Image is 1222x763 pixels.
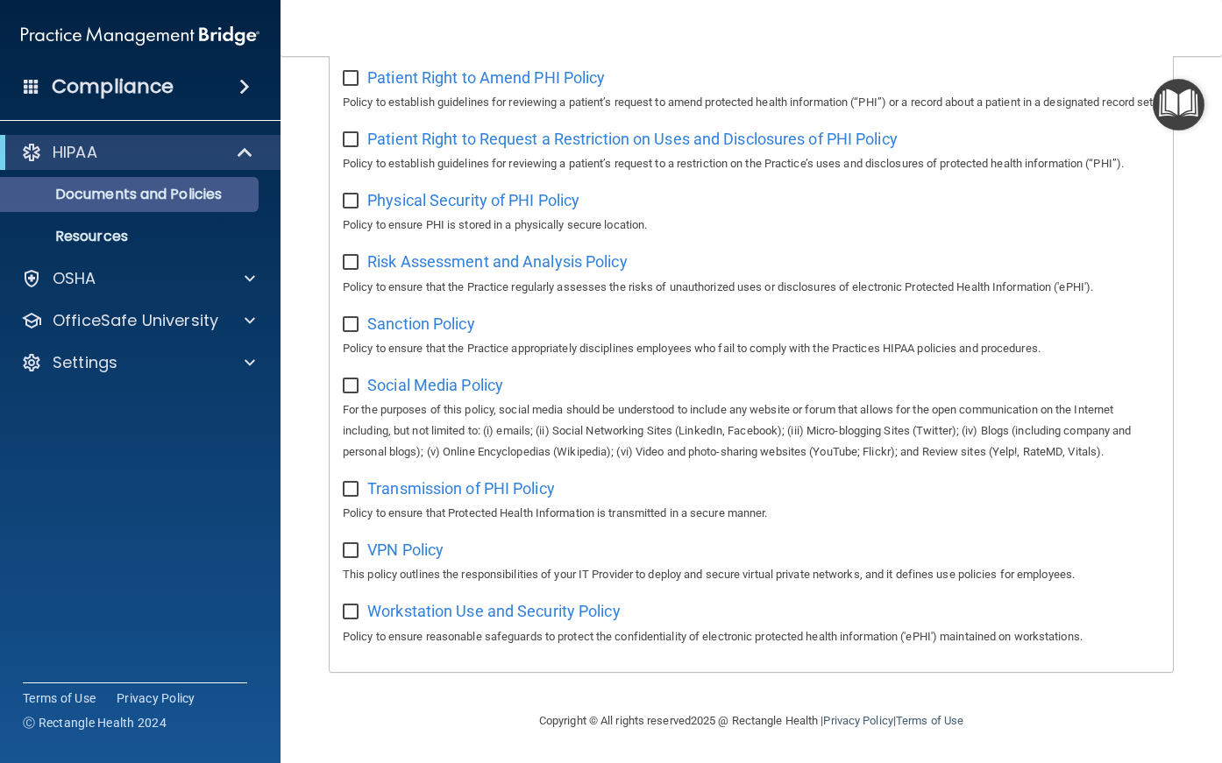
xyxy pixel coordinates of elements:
[21,18,259,53] img: PMB logo
[23,689,96,707] a: Terms of Use
[367,540,444,559] span: VPN Policy
[343,338,1160,359] p: Policy to ensure that the Practice appropriately disciplines employees who fail to comply with th...
[343,92,1160,113] p: Policy to establish guidelines for reviewing a patient’s request to amend protected health inform...
[343,399,1160,463] p: For the purposes of this policy, social media should be understood to include any website or foru...
[21,142,254,163] a: HIPAA
[367,602,621,620] span: Workstation Use and Security Policy
[53,352,117,373] p: Settings
[117,689,195,707] a: Privacy Policy
[367,191,579,209] span: Physical Security of PHI Policy
[53,268,96,289] p: OSHA
[21,310,255,331] a: OfficeSafe University
[343,277,1160,298] p: Policy to ensure that the Practice regularly assesses the risks of unauthorized uses or disclosur...
[343,564,1160,585] p: This policy outlines the responsibilities of your IT Provider to deploy and secure virtual privat...
[52,74,174,99] h4: Compliance
[896,714,963,727] a: Terms of Use
[367,130,898,148] span: Patient Right to Request a Restriction on Uses and Disclosures of PHI Policy
[431,693,1071,749] div: Copyright © All rights reserved 2025 @ Rectangle Health | |
[11,228,251,245] p: Resources
[21,352,255,373] a: Settings
[1153,79,1204,131] button: Open Resource Center
[367,376,503,394] span: Social Media Policy
[11,186,251,203] p: Documents and Policies
[343,153,1160,174] p: Policy to establish guidelines for reviewing a patient’s request to a restriction on the Practice...
[53,142,97,163] p: HIPAA
[823,714,892,727] a: Privacy Policy
[343,215,1160,236] p: Policy to ensure PHI is stored in a physically secure location.
[343,503,1160,524] p: Policy to ensure that Protected Health Information is transmitted in a secure manner.
[367,252,628,271] span: Risk Assessment and Analysis Policy
[367,314,475,333] span: Sanction Policy
[367,479,555,498] span: Transmission of PHI Policy
[53,310,218,331] p: OfficeSafe University
[343,626,1160,647] p: Policy to ensure reasonable safeguards to protect the confidentiality of electronic protected hea...
[367,68,605,87] span: Patient Right to Amend PHI Policy
[23,714,167,731] span: Ⓒ Rectangle Health 2024
[21,268,255,289] a: OSHA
